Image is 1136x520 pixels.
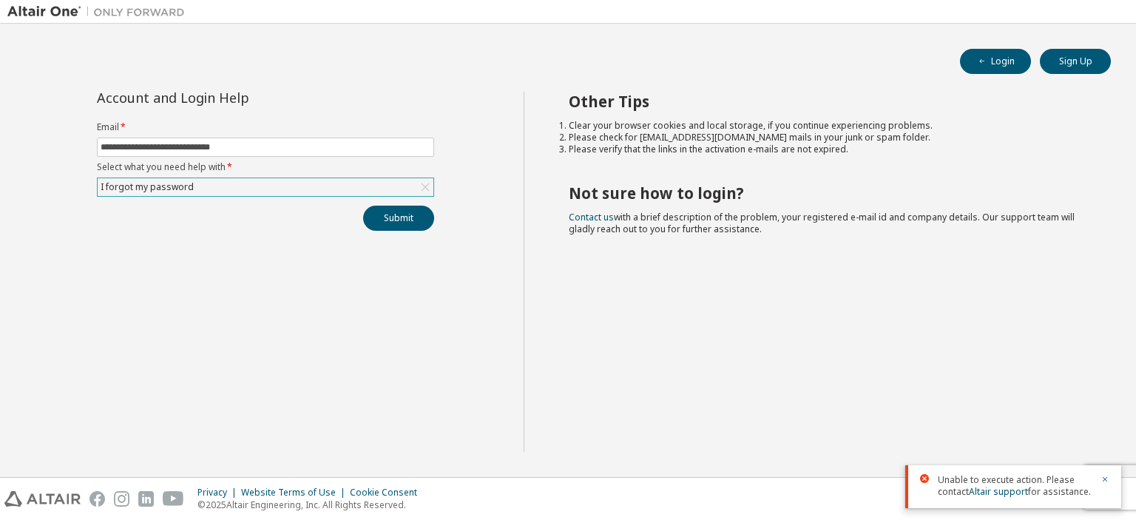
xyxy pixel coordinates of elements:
button: Submit [363,206,434,231]
div: Privacy [197,487,241,499]
img: Altair One [7,4,192,19]
img: facebook.svg [89,491,105,507]
h2: Not sure how to login? [569,183,1085,203]
div: I forgot my password [98,178,433,196]
li: Please verify that the links in the activation e-mails are not expired. [569,143,1085,155]
p: © 2025 Altair Engineering, Inc. All Rights Reserved. [197,499,426,511]
div: Account and Login Help [97,92,367,104]
div: I forgot my password [98,179,196,195]
a: Altair support [969,485,1028,498]
span: with a brief description of the problem, your registered e-mail id and company details. Our suppo... [569,211,1075,235]
h2: Other Tips [569,92,1085,111]
img: youtube.svg [163,491,184,507]
a: Contact us [569,211,614,223]
li: Clear your browser cookies and local storage, if you continue experiencing problems. [569,120,1085,132]
label: Email [97,121,434,133]
li: Please check for [EMAIL_ADDRESS][DOMAIN_NAME] mails in your junk or spam folder. [569,132,1085,143]
span: Unable to execute action. Please contact for assistance. [938,474,1092,498]
button: Login [960,49,1031,74]
img: altair_logo.svg [4,491,81,507]
img: instagram.svg [114,491,129,507]
label: Select what you need help with [97,161,434,173]
img: linkedin.svg [138,491,154,507]
div: Cookie Consent [350,487,426,499]
div: Website Terms of Use [241,487,350,499]
button: Sign Up [1040,49,1111,74]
